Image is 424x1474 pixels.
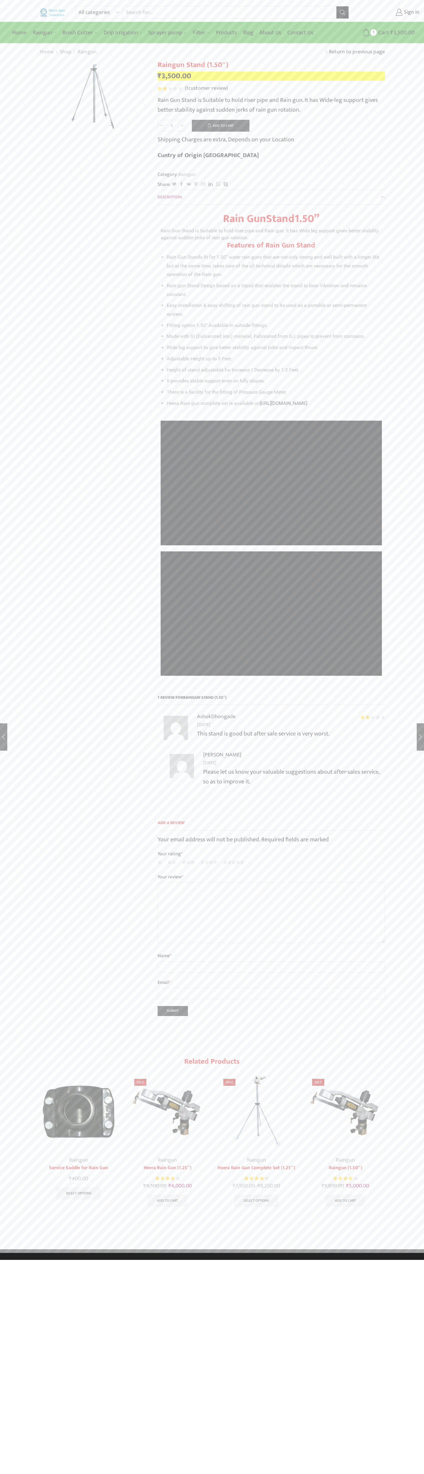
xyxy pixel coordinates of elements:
[161,551,382,676] iframe: Rain gun installation | Rain gun irrigation equipment | Sprinkler pipe
[258,1181,260,1190] span: ₹
[158,1006,188,1016] input: Submit
[158,95,385,115] p: Rain Gun Stand is Suitable to hold riser pipe and Rain gun. It has Wide-leg support gives better ...
[217,1182,296,1190] span: –
[158,70,162,82] span: ₹
[167,388,382,397] li: There is a facility for the fitting of Pressure Gauge Meter.
[158,695,385,705] h2: 1 review for
[360,715,370,719] span: Rated out of 5
[101,25,145,40] a: Drip Irrigation
[30,25,59,40] a: Raingun
[326,1195,365,1207] a: Add to cart: “Raingun (1.50")”
[158,86,167,91] span: Rated out of 5 based on customer rating
[260,400,307,406] a: [URL][DOMAIN_NAME]
[203,750,241,759] strong: [PERSON_NAME]
[213,25,240,40] a: Products
[256,25,284,40] a: About Us
[158,135,294,144] p: Shipping Charges are extra, Depends on your Location
[197,712,235,721] strong: AshokDhongade
[247,1156,266,1165] a: Raingun
[217,1164,296,1172] a: Heera Rain Gun Complete Set (1.25″)
[155,1175,180,1182] div: Rated 4.00 out of 5
[390,28,415,37] bdi: 3,500.00
[148,1195,187,1207] a: Add to cart: “Heera Rain Gun (1.25")”
[167,332,382,341] li: Made with GI (Galvanized Iron) material, Fabricated from G.I. pipes to prevent from corrosion.
[39,1073,118,1152] img: Service Saddle For Rain Gun
[134,1079,146,1086] span: Sale
[312,1079,324,1086] span: Sale
[167,377,382,385] li: It provides stable support even on hilly slopes.
[158,850,385,857] label: Your rating
[167,253,382,279] li: Rain Gun Stands fit for 1.50” water rain guns that are not only strong and well built with a long...
[158,181,171,188] span: Share:
[302,1070,389,1210] div: 4 / 7
[370,29,377,35] span: 1
[200,859,217,866] a: 4 of 5 stars
[158,86,182,91] div: Rated 2.00 out of 5
[190,25,213,40] a: Filter
[214,1070,300,1210] div: 3 / 7
[158,979,385,987] label: Email
[258,1181,280,1190] bdi: 8,250.00
[143,1181,166,1190] bdi: 4,500.00
[169,1181,171,1190] span: ₹
[169,1181,192,1190] bdi: 4,000.00
[355,27,415,38] a: 1 Cart ₹3,500.00
[192,120,249,132] button: Add to cart
[167,366,382,375] li: Height of stand adjustable for Increase / Decrease by 1-2 Feet.
[336,6,349,19] button: Search button
[69,1156,88,1165] a: Raingun
[59,48,72,56] a: Shop
[322,1181,344,1190] bdi: 5,850.00
[240,25,256,40] a: Blog
[244,1175,266,1182] span: Rated out of 5
[167,301,382,318] li: Easy installation & easy shifting of rain gun stand to be used as a portable or semi-permanent sy...
[165,120,179,131] input: Product quantity
[158,859,162,866] a: 1 of 5 stars
[234,1195,279,1207] a: Select options for “Heera Rain Gun Complete Set (1.25")”
[322,1181,324,1190] span: ₹
[128,1164,207,1172] a: Heera Rain Gun (1.25″)
[244,1175,269,1182] div: Rated 4.38 out of 5
[223,859,244,866] a: 5 of 5 stars
[161,421,382,545] iframe: How to install Heera Rain gun on pvc pipe हीरा रेन गन PVC पाइप पे फिटिंग करे.
[346,1181,349,1190] span: ₹
[69,1174,88,1183] bdi: 400.00
[155,1175,175,1182] span: Rated out of 5
[39,48,97,56] nav: Breadcrumb
[158,1156,177,1165] a: Raingun
[158,190,385,204] a: Description
[186,84,188,93] span: 1
[360,715,385,719] div: Rated 2 out of 5
[203,759,385,767] time: [DATE]
[158,171,196,178] span: Category:
[178,170,196,178] a: Raingun
[39,1164,118,1172] a: Service Saddle for Rain Gun
[145,25,189,40] a: Sprayer pump
[266,210,295,228] span: Stand
[167,343,382,352] li: Wide leg support to give better stability against jerks and impact thrust.
[333,1175,358,1182] div: Rated 4.00 out of 5
[306,1164,385,1172] a: Raingun (1.50″)
[158,194,182,200] span: Description
[184,1055,240,1068] span: Related products
[158,952,385,960] label: Name
[167,399,382,408] li: Heera Rain gun complete set is available on
[185,85,228,93] a: (1customer review)
[158,70,191,82] bdi: 3,500.00
[284,25,316,40] a: Contact Us
[217,1073,296,1152] img: Heera Rain Gun Complete Set
[197,721,385,729] time: [DATE]
[203,767,385,786] p: Please let us know your valuable suggestions about after-sales service, so as to improve it.
[158,820,385,830] span: Add a review
[233,1181,255,1190] bdi: 7,950.00
[56,1187,101,1200] a: Select options for “Service Saddle for Rain Gun”
[197,729,385,739] p: This stand is good but after sale service is very worst.
[77,48,97,56] a: Raingun
[183,694,227,701] span: Raingun Stand (1.50″)
[358,7,419,18] a: Sign in
[336,1156,355,1165] a: Raingun
[125,1070,211,1210] div: 2 / 7
[158,61,385,69] h1: Raingun Stand (1.50″)
[167,321,382,330] li: Fitting option 1.50″ Available in outside fittings.
[346,1181,369,1190] bdi: 5,000.00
